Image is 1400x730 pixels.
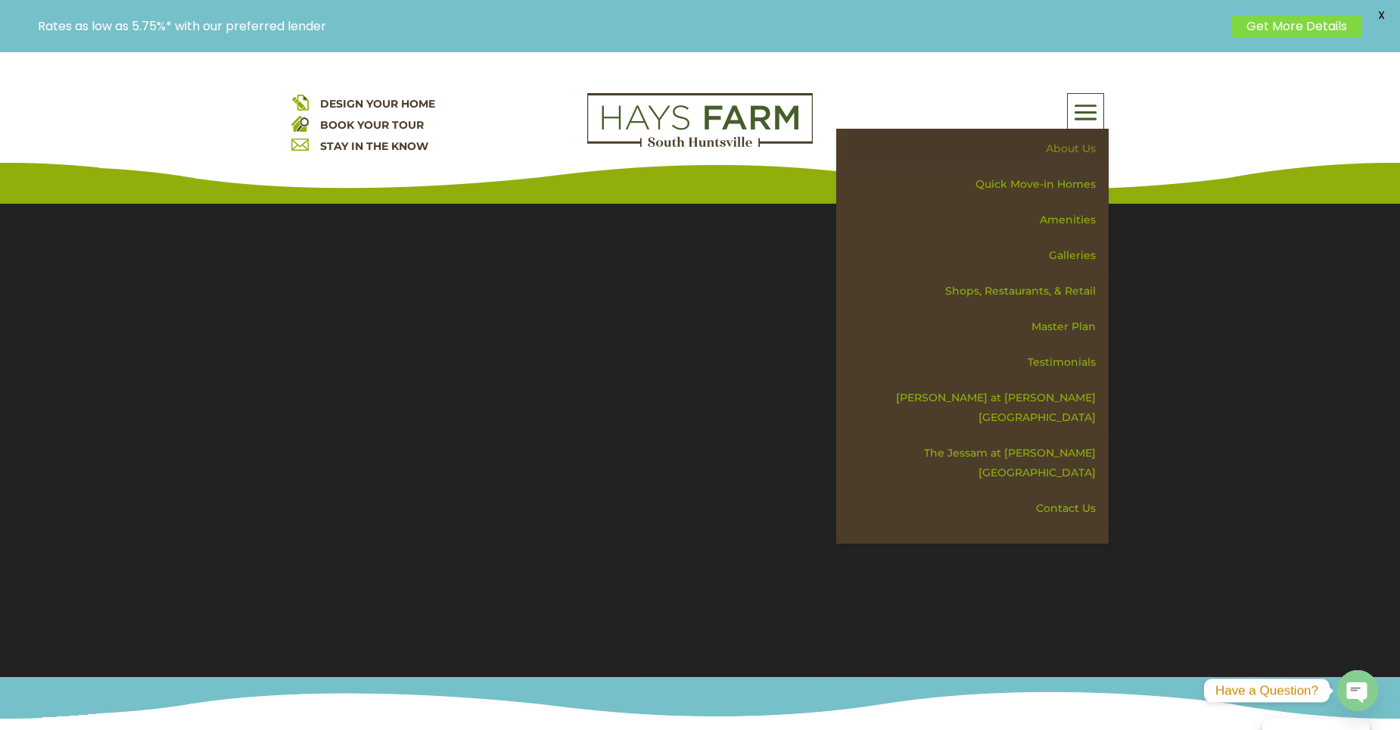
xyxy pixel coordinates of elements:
img: design your home [291,93,309,111]
a: Contact Us [847,491,1109,526]
a: [PERSON_NAME] at [PERSON_NAME][GEOGRAPHIC_DATA] [847,380,1109,435]
a: STAY IN THE KNOW [320,139,428,153]
img: Logo [587,93,813,148]
a: Amenities [847,202,1109,238]
a: Quick Move-in Homes [847,167,1109,202]
a: The Jessam at [PERSON_NAME][GEOGRAPHIC_DATA] [847,435,1109,491]
a: Galleries [847,238,1109,273]
img: book your home tour [291,114,309,132]
a: About Us [847,131,1109,167]
p: Rates as low as 5.75%* with our preferred lender [38,19,1224,33]
a: hays farm homes huntsville development [587,137,813,151]
a: Master Plan [847,309,1109,345]
a: Testimonials [847,345,1109,380]
a: Get More Details [1231,15,1362,37]
a: Shops, Restaurants, & Retail [847,273,1109,309]
a: DESIGN YOUR HOME [320,97,435,111]
a: BOOK YOUR TOUR [320,118,424,132]
span: X [1370,4,1392,27]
